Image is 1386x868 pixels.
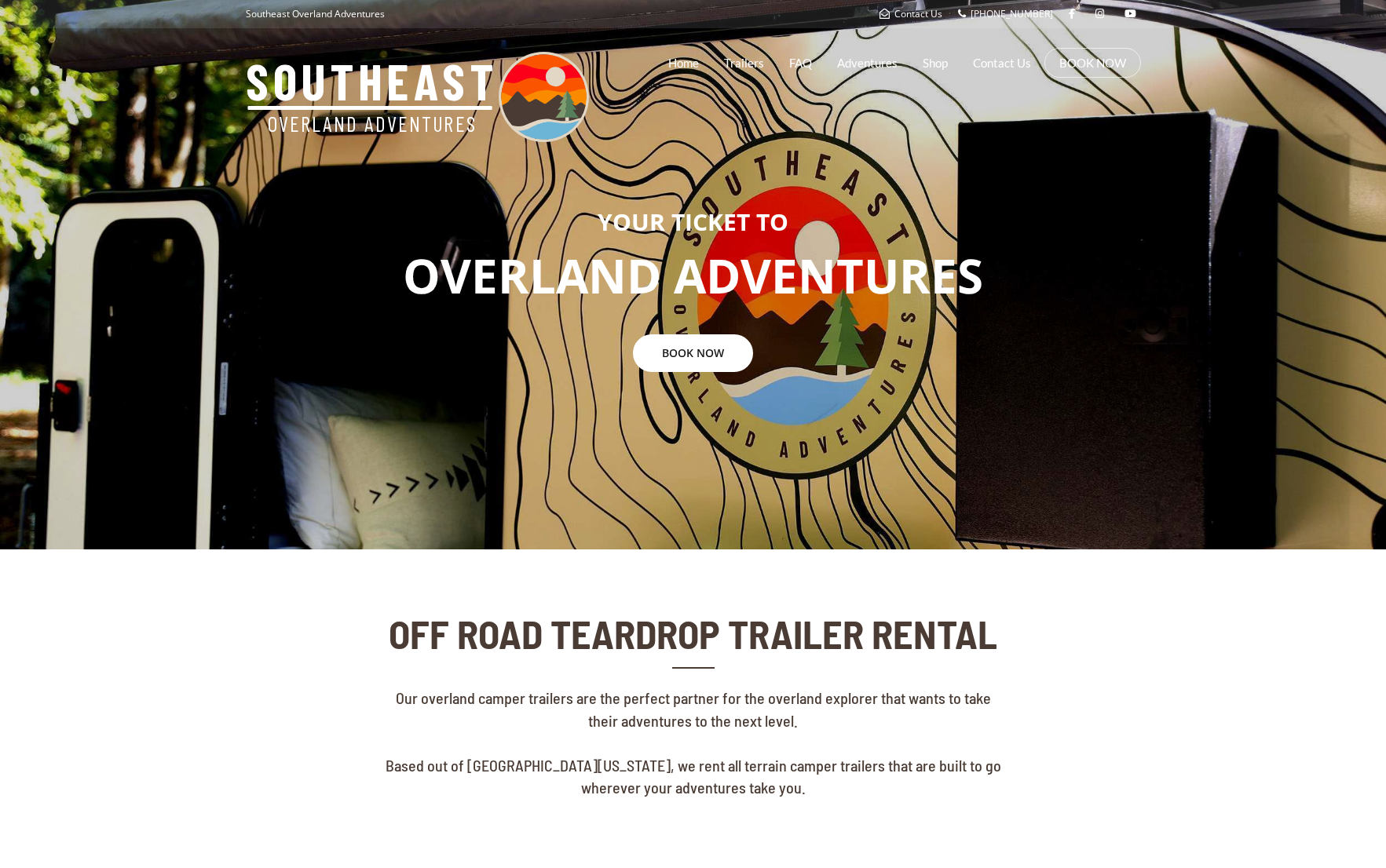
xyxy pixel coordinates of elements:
p: Our overland camper trailers are the perfect partner for the overland explorer that wants to take... [385,687,1002,799]
p: Southeast Overland Adventures [246,4,385,24]
a: Shop [923,43,948,82]
a: FAQ [789,43,812,82]
a: Contact Us [973,43,1031,82]
span: Contact Us [894,7,942,20]
h3: YOUR TICKET TO [12,209,1374,235]
img: Southeast Overland Adventures [246,52,589,142]
p: OVERLAND ADVENTURES [12,243,1374,310]
a: Trailers [724,43,764,82]
a: Contact Us [880,7,942,20]
h2: OFF ROAD TEARDROP TRAILER RENTAL [385,612,1002,655]
span: [PHONE_NUMBER] [971,7,1053,20]
a: Adventures [837,43,898,82]
a: Home [668,43,699,82]
a: BOOK NOW [633,334,753,372]
a: BOOK NOW [1059,55,1126,71]
a: [PHONE_NUMBER] [958,7,1053,20]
